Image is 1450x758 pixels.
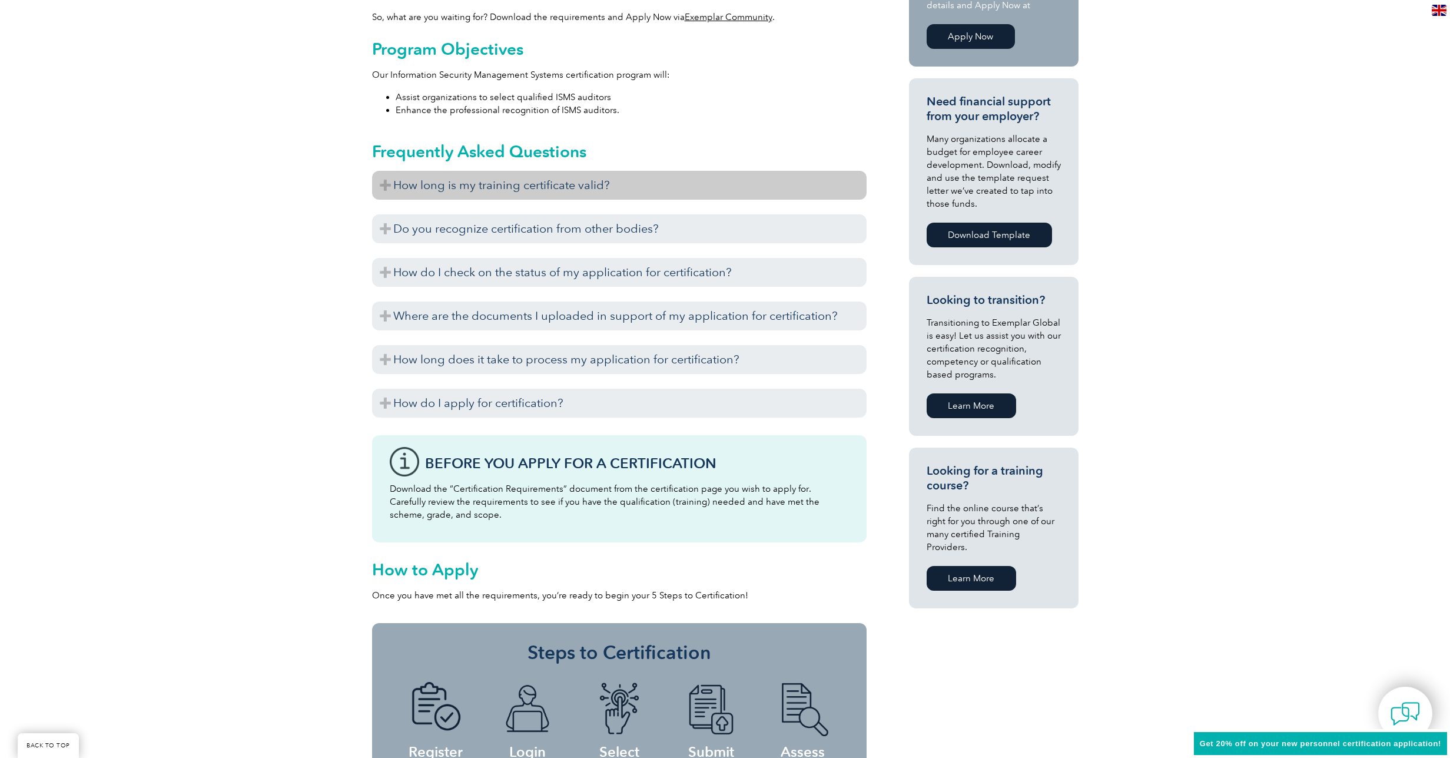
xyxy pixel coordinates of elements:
[403,682,468,736] img: icon-blue-doc-tick.png
[669,682,754,758] h4: Submit
[425,456,849,471] h3: Before You Apply For a Certification
[372,171,867,200] h3: How long is my training certificate valid?
[927,24,1015,49] a: Apply Now
[372,302,867,330] h3: Where are the documents I uploaded in support of my application for certification?
[1200,739,1441,748] span: Get 20% off on your new personnel certification application!
[390,482,849,521] p: Download the “Certification Requirements” document from the certification page you wish to apply ...
[927,464,1061,493] h3: Looking for a training course?
[679,682,744,736] img: icon-blue-doc-arrow.png
[495,682,560,736] img: icon-blue-laptop-male.png
[372,560,867,579] h2: How to Apply
[372,345,867,374] h3: How long does it take to process my application for certification?
[761,682,845,758] h4: Assess
[372,11,867,24] p: So, what are you waiting for? Download the requirements and Apply Now via .
[927,293,1061,307] h3: Looking to transition?
[372,142,867,161] h2: Frequently Asked Questions
[927,566,1016,591] a: Learn More
[372,258,867,287] h3: How do I check on the status of my application for certification?
[927,316,1061,381] p: Transitioning to Exemplar Global is easy! Let us assist you with our certification recognition, c...
[372,39,867,58] h2: Program Objectives
[390,641,849,664] h3: Steps to Certification
[587,682,652,736] img: icon-blue-finger-button.png
[927,223,1052,247] a: Download Template
[393,682,478,758] h4: Register
[927,393,1016,418] a: Learn More
[685,12,772,22] a: Exemplar Community
[372,589,867,602] p: Once you have met all the requirements, you’re ready to begin your 5 Steps to Certification!
[927,133,1061,210] p: Many organizations allocate a budget for employee career development. Download, modify and use th...
[927,94,1061,124] h3: Need financial support from your employer?
[485,682,570,758] h4: Login
[577,682,662,758] h4: Select
[1432,5,1446,16] img: en
[771,682,835,736] img: icon-blue-doc-search.png
[1391,699,1420,729] img: contact-chat.png
[396,104,867,117] li: Enhance the professional recognition of ISMS auditors.
[372,68,867,81] p: Our Information Security Management Systems certification program will:
[927,502,1061,554] p: Find the online course that’s right for you through one of our many certified Training Providers.
[372,214,867,243] h3: Do you recognize certification from other bodies?
[372,389,867,418] h3: How do I apply for certification?
[18,733,79,758] a: BACK TO TOP
[396,91,867,104] li: Assist organizations to select qualified ISMS auditors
